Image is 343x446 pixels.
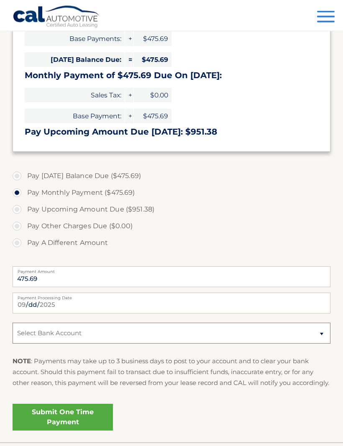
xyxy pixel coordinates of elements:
button: Menu [317,11,335,25]
a: Cal Automotive [13,5,100,30]
label: Pay A Different Amount [13,235,330,252]
span: + [125,88,133,103]
input: Payment Date [13,293,330,314]
span: = [125,53,133,67]
label: Pay Monthly Payment ($475.69) [13,185,330,201]
span: $475.69 [134,109,171,124]
span: Sales Tax: [25,88,125,103]
label: Payment Amount [13,267,330,273]
h3: Pay Upcoming Amount Due [DATE]: $951.38 [25,127,318,138]
span: + [125,32,133,46]
span: $475.69 [134,32,171,46]
span: [DATE] Balance Due: [25,53,125,67]
label: Pay [DATE] Balance Due ($475.69) [13,168,330,185]
strong: NOTE [13,357,31,365]
h3: Monthly Payment of $475.69 Due On [DATE]: [25,71,318,81]
a: Submit One Time Payment [13,404,113,431]
span: $0.00 [134,88,171,103]
span: Base Payment: [25,109,125,124]
span: + [125,109,133,124]
input: Payment Amount [13,267,330,288]
label: Payment Processing Date [13,293,330,300]
span: $475.69 [134,53,171,67]
label: Pay Upcoming Amount Due ($951.38) [13,201,330,218]
label: Pay Other Charges Due ($0.00) [13,218,330,235]
p: : Payments may take up to 3 business days to post to your account and to clear your bank account.... [13,356,330,389]
span: Base Payments: [25,32,125,46]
